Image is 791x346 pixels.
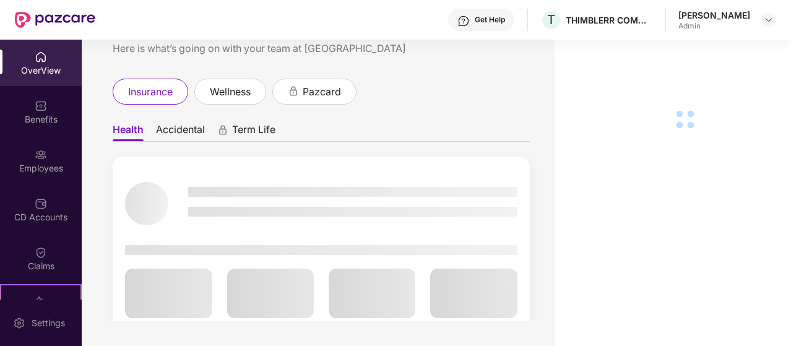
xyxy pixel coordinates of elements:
[475,15,505,25] div: Get Help
[210,84,251,100] span: wellness
[547,12,555,27] span: T
[35,246,47,259] img: svg+xml;base64,PHN2ZyBpZD0iQ2xhaW0iIHhtbG5zPSJodHRwOi8vd3d3LnczLm9yZy8yMDAwL3N2ZyIgd2lkdGg9IjIwIi...
[232,123,275,141] span: Term Life
[288,85,299,97] div: animation
[217,124,228,136] div: animation
[35,51,47,63] img: svg+xml;base64,PHN2ZyBpZD0iSG9tZSIgeG1sbnM9Imh0dHA6Ly93d3cudzMub3JnLzIwMDAvc3ZnIiB3aWR0aD0iMjAiIG...
[35,100,47,112] img: svg+xml;base64,PHN2ZyBpZD0iQmVuZWZpdHMiIHhtbG5zPSJodHRwOi8vd3d3LnczLm9yZy8yMDAwL3N2ZyIgd2lkdGg9Ij...
[113,123,144,141] span: Health
[35,295,47,308] img: svg+xml;base64,PHN2ZyB4bWxucz0iaHR0cDovL3d3dy53My5vcmcvMjAwMC9zdmciIHdpZHRoPSIyMSIgaGVpZ2h0PSIyMC...
[764,15,774,25] img: svg+xml;base64,PHN2ZyBpZD0iRHJvcGRvd24tMzJ4MzIiIHhtbG5zPSJodHRwOi8vd3d3LnczLm9yZy8yMDAwL3N2ZyIgd2...
[113,41,530,56] div: Here is what’s going on with your team at [GEOGRAPHIC_DATA]
[156,123,205,141] span: Accidental
[35,149,47,161] img: svg+xml;base64,PHN2ZyBpZD0iRW1wbG95ZWVzIiB4bWxucz0iaHR0cDovL3d3dy53My5vcmcvMjAwMC9zdmciIHdpZHRoPS...
[678,9,750,21] div: [PERSON_NAME]
[13,317,25,329] img: svg+xml;base64,PHN2ZyBpZD0iU2V0dGluZy0yMHgyMCIgeG1sbnM9Imh0dHA6Ly93d3cudzMub3JnLzIwMDAvc3ZnIiB3aW...
[303,84,341,100] span: pazcard
[678,21,750,31] div: Admin
[28,317,69,329] div: Settings
[15,12,95,28] img: New Pazcare Logo
[35,197,47,210] img: svg+xml;base64,PHN2ZyBpZD0iQ0RfQWNjb3VudHMiIGRhdGEtbmFtZT0iQ0QgQWNjb3VudHMiIHhtbG5zPSJodHRwOi8vd3...
[566,14,652,26] div: THIMBLERR COMMERCE AND TECHNOLOGY PRIVATE LIMITED
[457,15,470,27] img: svg+xml;base64,PHN2ZyBpZD0iSGVscC0zMngzMiIgeG1sbnM9Imh0dHA6Ly93d3cudzMub3JnLzIwMDAvc3ZnIiB3aWR0aD...
[128,84,173,100] span: insurance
